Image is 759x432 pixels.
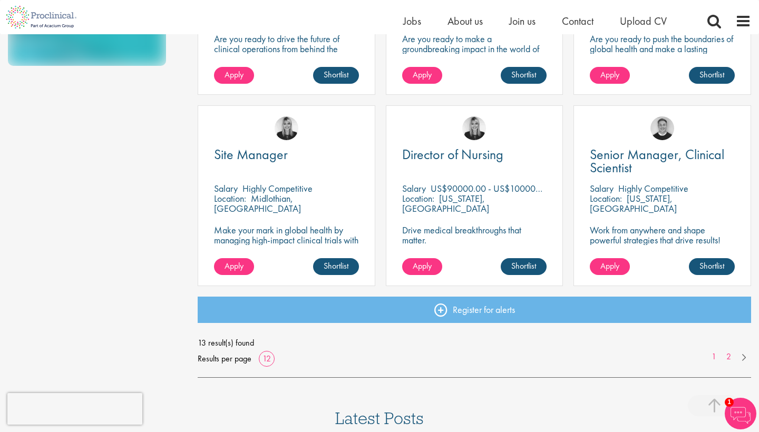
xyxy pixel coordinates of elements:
[214,192,246,204] span: Location:
[618,182,688,194] p: Highly Competitive
[447,14,483,28] a: About us
[402,145,503,163] span: Director of Nursing
[214,192,301,214] p: Midlothian, [GEOGRAPHIC_DATA]
[214,148,359,161] a: Site Manager
[590,148,735,174] a: Senior Manager, Clinical Scientist
[590,67,630,84] a: Apply
[721,351,736,363] a: 2
[725,398,734,407] span: 1
[198,351,251,367] span: Results per page
[198,297,751,323] a: Register for alerts
[501,258,547,275] a: Shortlist
[214,225,359,255] p: Make your mark in global health by managing high-impact clinical trials with a leading CRO.
[403,14,421,28] a: Jobs
[590,192,622,204] span: Location:
[214,145,288,163] span: Site Manager
[509,14,536,28] a: Join us
[225,69,244,80] span: Apply
[242,182,313,194] p: Highly Competitive
[590,145,724,176] span: Senior Manager, Clinical Scientist
[590,225,735,265] p: Work from anywhere and shape powerful strategies that drive results! Enjoy the freedom of remote ...
[462,116,486,140] img: Janelle Jones
[590,182,614,194] span: Salary
[402,192,434,204] span: Location:
[413,69,432,80] span: Apply
[590,192,677,214] p: [US_STATE], [GEOGRAPHIC_DATA]
[402,258,442,275] a: Apply
[501,67,547,84] a: Shortlist
[431,182,593,194] p: US$90000.00 - US$100000.00 per annum
[600,260,619,271] span: Apply
[706,351,722,363] a: 1
[650,116,674,140] img: Bo Forsen
[600,69,619,80] span: Apply
[402,225,547,245] p: Drive medical breakthroughs that matter.
[259,353,275,364] a: 12
[562,14,593,28] a: Contact
[413,260,432,271] span: Apply
[590,258,630,275] a: Apply
[7,393,142,425] iframe: reCAPTCHA
[402,192,489,214] p: [US_STATE], [GEOGRAPHIC_DATA]
[214,182,238,194] span: Salary
[313,258,359,275] a: Shortlist
[275,116,298,140] img: Janelle Jones
[214,258,254,275] a: Apply
[689,67,735,84] a: Shortlist
[402,67,442,84] a: Apply
[313,67,359,84] a: Shortlist
[725,398,756,429] img: Chatbot
[620,14,667,28] a: Upload CV
[214,67,254,84] a: Apply
[689,258,735,275] a: Shortlist
[198,335,751,351] span: 13 result(s) found
[225,260,244,271] span: Apply
[402,148,547,161] a: Director of Nursing
[402,182,426,194] span: Salary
